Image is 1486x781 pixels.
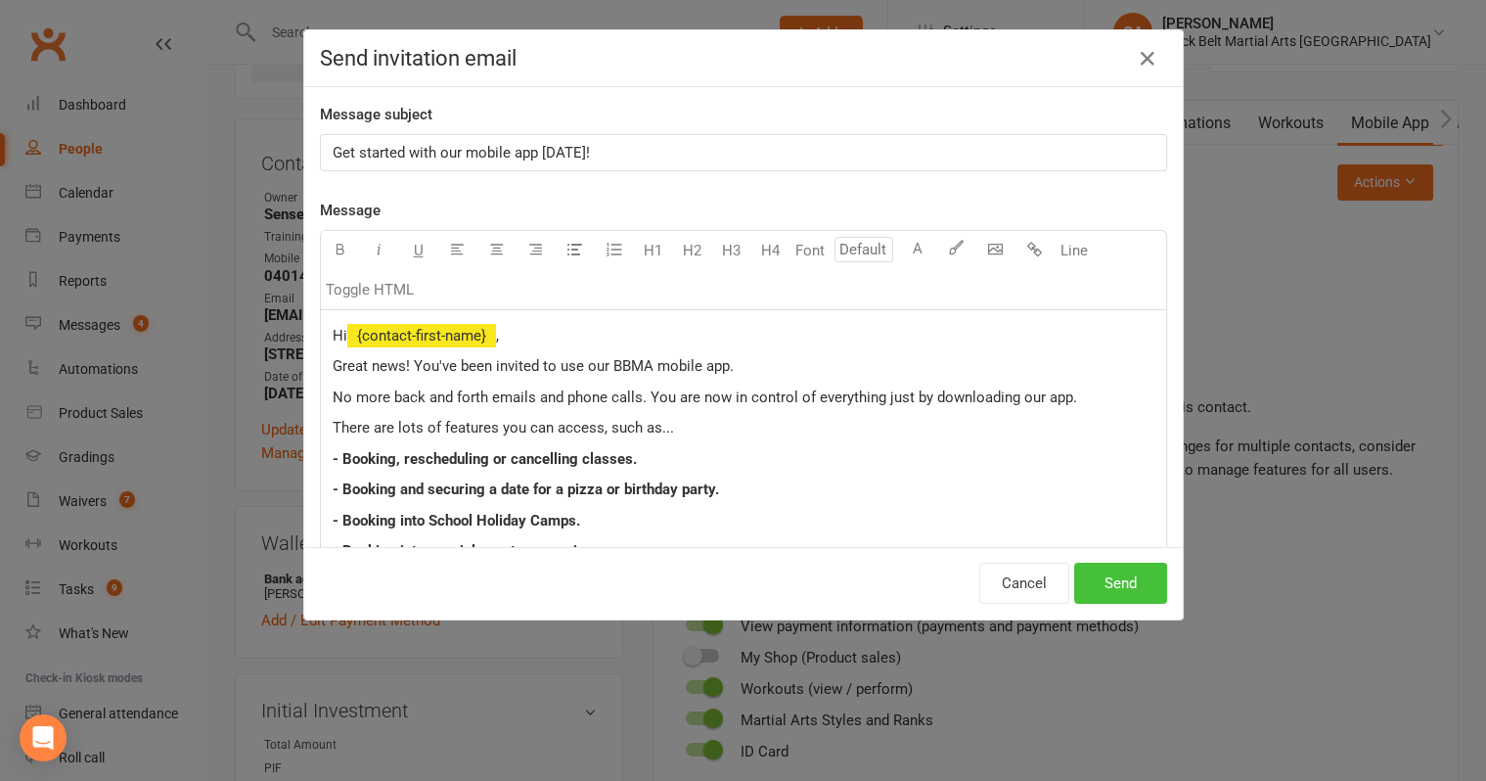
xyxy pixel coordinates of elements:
[20,714,67,761] div: Open Intercom Messenger
[1055,231,1094,270] button: Line
[333,144,590,161] span: Get started with our mobile app [DATE]!
[712,231,751,270] button: H3
[979,563,1069,604] button: Cancel
[496,327,499,345] span: ,
[898,231,937,270] button: A
[333,512,580,529] span: - Booking into School Holiday Camps.
[321,270,419,309] button: Toggle HTML
[320,103,432,126] label: Message subject
[399,231,438,270] button: U
[673,231,712,270] button: H2
[320,46,1167,70] h4: Send invitation email
[634,231,673,270] button: H1
[333,481,719,498] span: - Booking and securing a date for a pizza or birthday party.
[333,389,1077,406] span: No more back and forth emails and phone calls. You are now in control of everything just by downl...
[414,242,424,259] span: U
[751,231,790,270] button: H4
[790,231,830,270] button: Font
[834,237,893,262] input: Default
[320,199,381,222] label: Message
[1132,43,1163,74] button: Close
[333,542,610,560] span: - Booking into special events or seminars.
[333,450,637,468] span: - Booking, rescheduling or cancelling classes.
[333,357,734,375] span: Great news! You've been invited to use our BBMA mobile app.
[333,327,347,345] span: Hi
[333,419,674,436] span: There are lots of features you can access, such as...
[1074,563,1167,604] button: Send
